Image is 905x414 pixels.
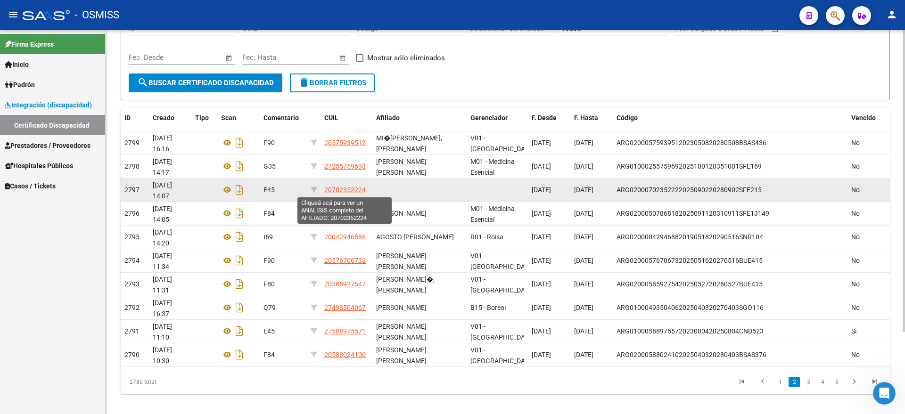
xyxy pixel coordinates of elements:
[191,108,217,128] datatable-header-cell: Tipo
[574,210,593,217] span: [DATE]
[470,323,534,341] span: V01 - [GEOGRAPHIC_DATA]
[851,114,876,122] span: Vencido
[851,233,860,241] span: No
[153,276,172,294] span: [DATE] 11:31
[532,162,551,170] span: [DATE]
[803,377,814,387] a: 3
[153,346,172,365] span: [DATE] 10:30
[851,257,860,264] span: No
[886,9,897,20] mat-icon: person
[770,24,781,34] button: Open calendar
[137,77,148,88] mat-icon: search
[124,257,140,264] span: 2794
[124,139,140,146] span: 2799
[263,327,275,335] span: E45
[532,351,551,358] span: [DATE]
[470,158,515,176] span: M01 - Medicina Esencial
[233,229,246,244] i: Descargar documento
[789,377,800,387] a: 2
[324,162,366,170] span: 27255759693
[5,100,92,110] span: Integración (discapacidad)
[851,210,860,217] span: No
[574,257,593,264] span: [DATE]
[263,351,275,358] span: F84
[470,304,506,311] span: B15 - Boreal
[367,52,445,64] span: Mostrar sólo eliminados
[74,5,119,25] span: - OSMISS
[574,186,593,194] span: [DATE]
[754,377,772,387] a: go to previous page
[324,210,366,217] span: 20507868186
[324,351,366,358] span: 20588024106
[124,210,140,217] span: 2796
[233,276,246,292] i: Descargar documento
[376,323,427,341] span: [PERSON_NAME] [PERSON_NAME]
[467,108,528,128] datatable-header-cell: Gerenciador
[124,280,140,288] span: 2793
[532,327,551,335] span: [DATE]
[851,351,860,358] span: No
[574,114,598,122] span: F. Hasta
[5,181,56,191] span: Casos / Tickets
[733,377,751,387] a: go to first page
[153,181,172,200] span: [DATE] 14:07
[263,114,299,122] span: Comentario
[260,108,307,128] datatable-header-cell: Comentario
[470,233,503,241] span: R01 - Roisa
[470,205,515,223] span: M01 - Medicina Esencial
[124,351,140,358] span: 2790
[5,161,73,171] span: Hospitales Públicos
[233,300,246,315] i: Descargar documento
[8,9,19,20] mat-icon: menu
[470,114,508,122] span: Gerenciador
[298,77,310,88] mat-icon: delete
[532,304,551,311] span: [DATE]
[153,114,174,122] span: Creado
[851,327,856,335] span: Si
[574,280,593,288] span: [DATE]
[137,79,274,87] span: Buscar Certificado Discapacidad
[233,206,246,221] i: Descargar documento
[574,304,593,311] span: [DATE]
[574,139,593,146] span: [DATE]
[470,346,534,365] span: V01 - [GEOGRAPHIC_DATA]
[851,304,860,311] span: No
[263,186,275,194] span: E45
[153,158,172,176] span: [DATE] 14:17
[233,135,246,150] i: Descargar documento
[851,162,860,170] span: No
[787,374,801,390] li: page 2
[376,304,427,311] span: [PERSON_NAME]
[263,304,276,311] span: Q79
[845,377,863,387] a: go to next page
[376,252,427,270] span: [PERSON_NAME] [PERSON_NAME]
[153,323,172,341] span: [DATE] 11:10
[831,377,842,387] a: 5
[815,374,830,390] li: page 4
[153,228,172,247] span: [DATE] 14:20
[830,374,844,390] li: page 5
[324,304,366,311] span: 27493504067
[470,134,534,153] span: V01 - [GEOGRAPHIC_DATA]
[121,108,149,128] datatable-header-cell: ID
[289,53,335,62] input: Fecha fin
[263,210,275,217] span: F84
[528,108,570,128] datatable-header-cell: F. Desde
[617,351,766,358] span: ARG02000588024102025040320280403BSAS376
[337,53,348,64] button: Open calendar
[224,53,235,64] button: Open calendar
[617,280,763,288] span: ARG02000585927542025052720260527BUE415
[574,351,593,358] span: [DATE]
[124,114,131,122] span: ID
[129,53,167,62] input: Fecha inicio
[532,210,551,217] span: [DATE]
[153,205,172,223] span: [DATE] 14:05
[617,210,769,217] span: ARG02000507868182025091120310911SFE13149
[470,276,534,294] span: V01 - [GEOGRAPHIC_DATA]
[149,108,191,128] datatable-header-cell: Creado
[124,186,140,194] span: 2797
[195,114,209,122] span: Tipo
[532,114,557,122] span: F. Desde
[376,210,427,217] span: [PERSON_NAME]
[233,253,246,268] i: Descargar documento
